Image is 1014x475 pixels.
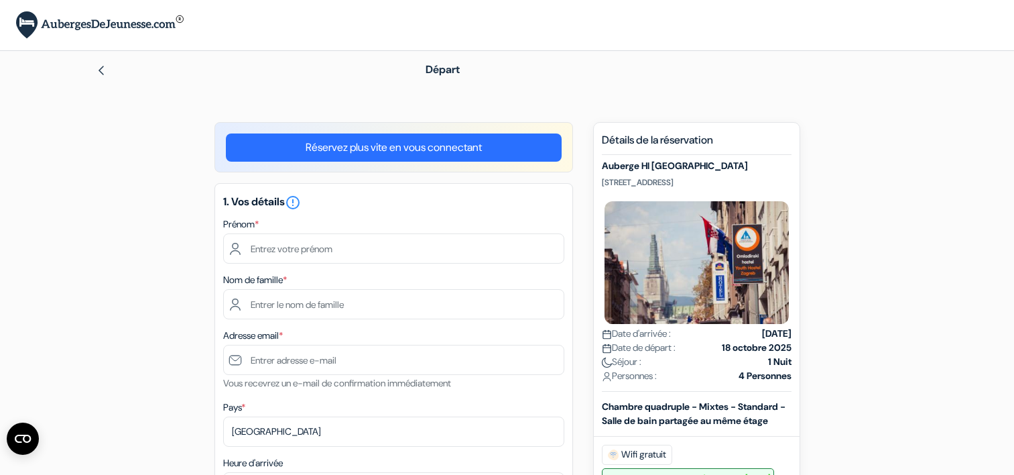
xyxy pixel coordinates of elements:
[739,369,791,383] strong: 4 Personnes
[602,134,791,155] h5: Détails de la réservation
[16,11,184,39] img: AubergesDeJeunesse.com
[602,160,791,172] h5: Auberge HI [GEOGRAPHIC_DATA]
[223,401,245,415] label: Pays
[768,355,791,369] strong: 1 Nuit
[226,134,562,162] a: Réservez plus vite en vous connectant
[223,273,287,287] label: Nom de famille
[602,341,676,355] span: Date de départ :
[285,195,301,211] i: error_outline
[96,65,107,76] img: left_arrow.svg
[602,355,641,369] span: Séjour :
[7,423,39,455] button: Ouvrir le widget CMP
[602,445,672,465] span: Wifi gratuit
[223,456,283,470] label: Heure d'arrivée
[602,401,785,427] b: Chambre quadruple - Mixtes - Standard - Salle de bain partagée au même étage
[602,329,612,339] img: calendar.svg
[426,62,460,76] span: Départ
[602,327,671,341] span: Date d'arrivée :
[602,177,791,188] p: [STREET_ADDRESS]
[223,289,564,319] input: Entrer le nom de famille
[223,195,564,211] h5: 1. Vos détails
[223,377,451,389] small: Vous recevrez un e-mail de confirmation immédiatement
[602,344,612,354] img: calendar.svg
[223,329,283,343] label: Adresse email
[602,372,612,382] img: user_icon.svg
[223,233,564,264] input: Entrez votre prénom
[285,195,301,209] a: error_outline
[602,358,612,368] img: moon.svg
[762,327,791,341] strong: [DATE]
[602,369,657,383] span: Personnes :
[223,345,564,375] input: Entrer adresse e-mail
[223,217,259,231] label: Prénom
[722,341,791,355] strong: 18 octobre 2025
[608,450,619,460] img: free_wifi.svg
